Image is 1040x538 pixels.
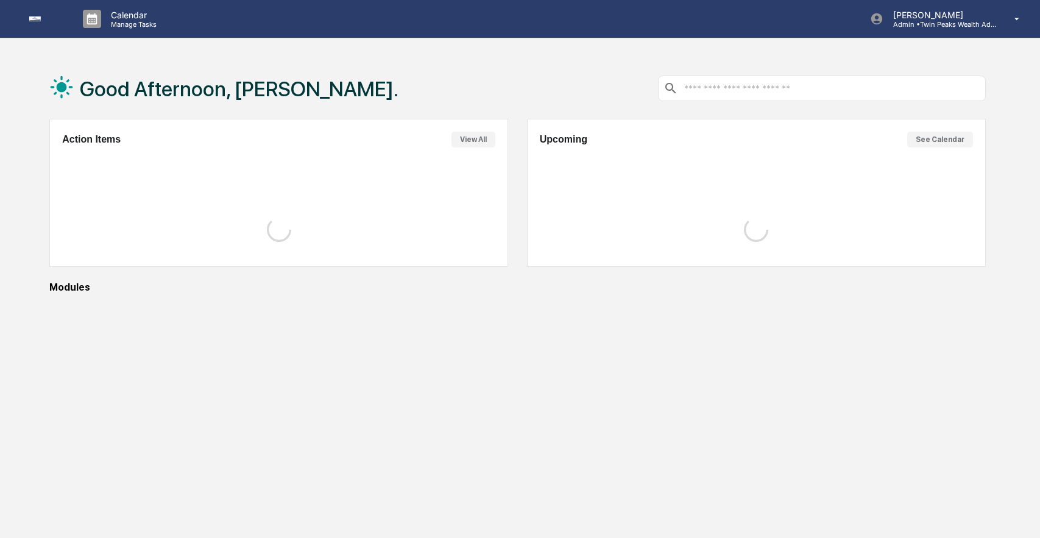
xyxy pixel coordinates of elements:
[101,20,163,29] p: Manage Tasks
[883,10,997,20] p: [PERSON_NAME]
[540,134,587,145] h2: Upcoming
[29,16,58,21] img: logo
[907,132,973,147] button: See Calendar
[80,77,398,101] h1: Good Afternoon, [PERSON_NAME].
[62,134,121,145] h2: Action Items
[883,20,997,29] p: Admin • Twin Peaks Wealth Advisors
[451,132,495,147] button: View All
[101,10,163,20] p: Calendar
[49,281,985,293] div: Modules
